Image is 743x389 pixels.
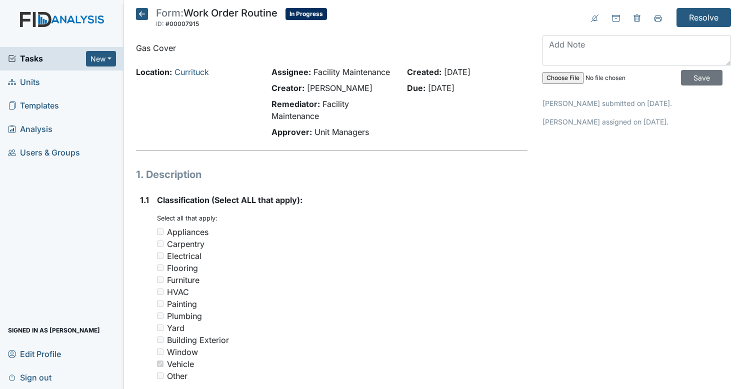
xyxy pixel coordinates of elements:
div: Appliances [167,226,208,238]
input: Yard [157,324,163,331]
input: Other [157,372,163,379]
input: Furniture [157,276,163,283]
p: [PERSON_NAME] submitted on [DATE]. [542,98,731,108]
span: Sign out [8,369,51,385]
span: [PERSON_NAME] [307,83,372,93]
strong: Remediator: [271,99,320,109]
span: Classification (Select ALL that apply): [157,195,302,205]
span: Units [8,74,40,90]
div: HVAC [167,286,189,298]
span: Signed in as [PERSON_NAME] [8,322,100,338]
input: Resolve [676,8,731,27]
span: Facility Maintenance [313,67,390,77]
input: Window [157,348,163,355]
span: #00007915 [165,20,199,27]
input: Carpentry [157,240,163,247]
input: Plumbing [157,312,163,319]
span: Templates [8,98,59,113]
input: Painting [157,300,163,307]
p: Gas Cover [136,42,528,54]
strong: Due: [407,83,425,93]
h1: 1. Description [136,167,528,182]
strong: Assignee: [271,67,311,77]
div: Flooring [167,262,198,274]
strong: Approver: [271,127,312,137]
p: [PERSON_NAME] assigned on [DATE]. [542,116,731,127]
span: Users & Groups [8,145,80,160]
span: Analysis [8,121,52,137]
div: Plumbing [167,310,202,322]
div: Building Exterior [167,334,229,346]
small: Select all that apply: [157,214,217,222]
input: Appliances [157,228,163,235]
div: Work Order Routine [156,8,277,30]
div: Window [167,346,198,358]
span: Unit Managers [314,127,369,137]
input: Vehicle [157,360,163,367]
input: HVAC [157,288,163,295]
input: Save [681,70,722,85]
span: Form: [156,7,183,19]
input: Flooring [157,264,163,271]
strong: Location: [136,67,172,77]
div: Other [167,370,187,382]
input: Building Exterior [157,336,163,343]
div: Furniture [167,274,199,286]
strong: Creator: [271,83,304,93]
span: ID: [156,20,164,27]
input: Electrical [157,252,163,259]
div: Vehicle [167,358,194,370]
span: [DATE] [444,67,470,77]
span: Edit Profile [8,346,61,361]
label: 1.1 [140,194,149,206]
div: Painting [167,298,197,310]
a: Tasks [8,52,86,64]
button: New [86,51,116,66]
a: Currituck [174,67,209,77]
span: In Progress [285,8,327,20]
strong: Created: [407,67,441,77]
div: Yard [167,322,184,334]
div: Electrical [167,250,201,262]
div: Carpentry [167,238,204,250]
span: [DATE] [428,83,454,93]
